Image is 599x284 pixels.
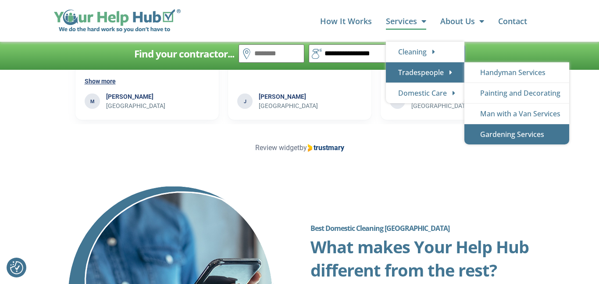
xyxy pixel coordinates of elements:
[255,144,299,152] a: Review widget
[255,143,344,153] span: by
[310,235,558,282] h3: What makes Your Help Hub different from the rest?
[464,62,569,83] a: Handyman Services
[386,42,464,103] ul: Services
[106,92,210,101] b: [PERSON_NAME]
[259,92,362,101] b: [PERSON_NAME]
[464,62,569,144] ul: Tradespeople
[320,12,372,30] a: How It Works
[90,99,94,104] text: M
[85,78,116,85] a: Show more
[386,12,426,30] a: Services
[243,99,246,104] text: J
[310,219,558,237] h2: Best Domestic Cleaning [GEOGRAPHIC_DATA]
[54,9,181,33] img: Your Help Hub Wide Logo
[10,261,23,274] img: Revisit consent button
[106,101,210,111] span: [GEOGRAPHIC_DATA]
[386,42,464,62] a: Cleaning
[386,62,464,83] a: Tradespeople
[259,101,362,111] span: [GEOGRAPHIC_DATA]
[440,12,484,30] a: About Us
[10,261,23,274] button: Consent Preferences
[396,99,399,104] text: T
[464,124,569,144] a: Gardening Services
[464,83,569,103] a: Painting and Decorating
[134,45,234,63] h2: Find your contractor...
[386,83,464,103] a: Domestic Care
[411,101,515,111] span: [GEOGRAPHIC_DATA]
[498,12,527,30] a: Contact
[189,12,527,30] nav: Menu
[464,104,569,124] a: Man with a Van Services
[308,143,344,153] span: Trustmary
